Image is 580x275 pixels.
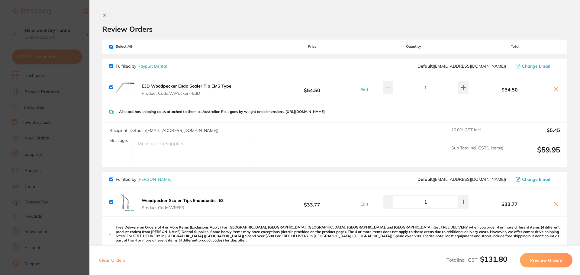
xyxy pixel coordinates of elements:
p: Fulfilled by [116,177,171,182]
span: Product Code: W/Pecker--E3D [142,91,231,96]
b: $33.77 [470,201,549,207]
span: Total Incl. GST [446,257,507,263]
span: Quantity [357,44,470,49]
span: Sub Total Incl. GST ( 1 Items) [451,145,503,162]
button: Woodpecker Scaler Tips Endodontics E3 Product Code:WPEE3 [140,198,225,210]
button: Change Email [514,63,560,69]
button: Clear Orders [97,253,127,267]
button: Edit [359,87,370,92]
span: Total [470,44,560,49]
b: Default [417,177,433,182]
p: All stock has shipping costs attached to them as Australian Post goes by weight and dimensions. [... [119,110,325,114]
button: Edit [359,201,370,207]
span: Select All [109,44,170,49]
button: E3D Woodpecker Endo Scaler Tip EMS Type Product Code:W/Pecker--E3D [140,83,233,96]
button: Preview Orders [520,253,572,267]
span: save@adamdental.com.au [417,177,506,182]
b: Default [417,63,433,69]
span: Price [267,44,357,49]
b: $54.50 [267,82,357,93]
output: $59.95 [508,145,560,162]
b: $33.77 [267,197,357,208]
a: [PERSON_NAME] [137,177,171,182]
span: Recipient: Default ( [EMAIL_ADDRESS][DOMAIN_NAME] ) [109,128,218,133]
label: Message: [109,138,128,143]
p: Fulfilled by [116,64,167,69]
b: Woodpecker Scaler Tips Endodontics E3 [142,198,224,203]
img: YnN6a2ZvbA [116,192,135,212]
button: Change Email [514,177,560,182]
span: 10.0 % GST Incl. [451,127,503,141]
a: Raypurt Dental [137,63,167,69]
b: $54.50 [470,87,549,92]
p: Free Delivery on Orders of 4 or More Items (Exclusions Apply) For [GEOGRAPHIC_DATA], [GEOGRAPHIC_... [116,225,560,243]
b: $131.80 [480,254,507,264]
span: Product Code: WPEE3 [142,205,224,210]
img: OHJmaXA0Zw [116,82,135,93]
h2: Review Orders [102,24,567,34]
span: orders@raypurtdental.com.au [417,64,506,69]
b: E3D Woodpecker Endo Scaler Tip EMS Type [142,83,231,89]
span: Change Email [522,64,550,69]
span: Change Email [522,177,550,182]
output: $5.45 [508,127,560,141]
